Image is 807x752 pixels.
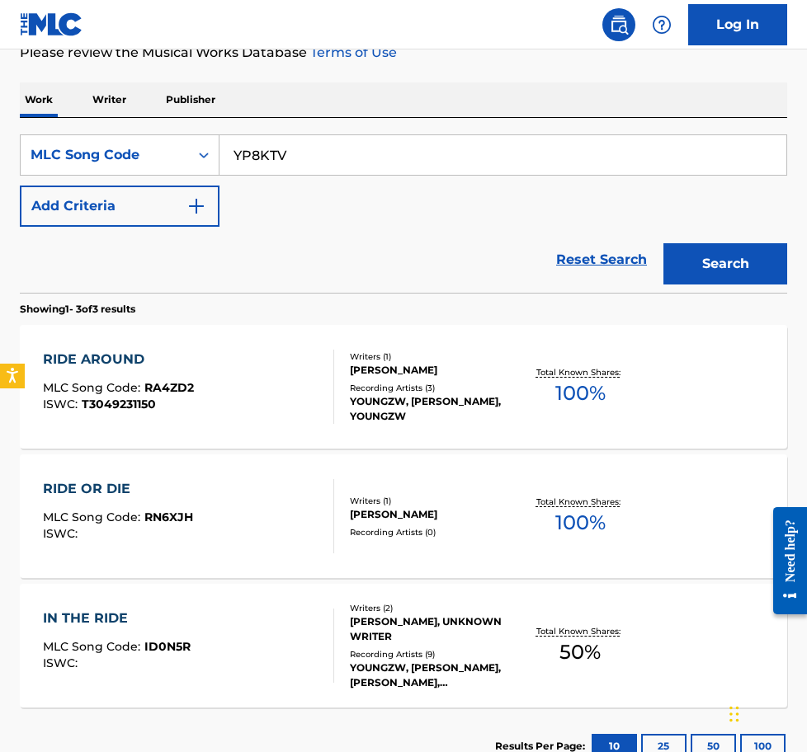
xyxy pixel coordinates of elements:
[688,4,787,45] a: Log In
[559,637,601,667] span: 50 %
[350,614,517,644] div: [PERSON_NAME], UNKNOWN WRITER
[43,526,82,541] span: ISWC :
[161,82,220,117] p: Publisher
[43,656,82,670] span: ISWC :
[350,507,517,522] div: [PERSON_NAME]
[20,325,787,449] a: RIDE AROUNDMLC Song Code:RA4ZD2ISWC:T3049231150Writers (1)[PERSON_NAME]Recording Artists (3)YOUNG...
[350,648,517,660] div: Recording Artists ( 9 )
[144,380,194,395] span: RA4ZD2
[555,378,606,408] span: 100 %
[43,510,144,524] span: MLC Song Code :
[555,508,606,538] span: 100 %
[20,186,219,227] button: Add Criteria
[43,609,191,628] div: IN THE RIDE
[350,526,517,538] div: Recording Artists ( 0 )
[20,134,787,293] form: Search Form
[20,302,135,317] p: Showing 1 - 3 of 3 results
[350,394,517,424] div: YOUNGZW, [PERSON_NAME], YOUNGZW
[186,196,206,216] img: 9d2ae6d4665cec9f34b9.svg
[43,397,82,411] span: ISWC :
[536,496,625,508] p: Total Known Shares:
[724,673,807,752] iframe: Chat Widget
[43,479,193,499] div: RIDE OR DIE
[652,15,672,35] img: help
[144,510,193,524] span: RN6XJH
[350,363,517,378] div: [PERSON_NAME]
[20,43,787,63] p: Please review the Musical Works Database
[87,82,131,117] p: Writer
[43,350,194,369] div: RIDE AROUND
[536,366,625,378] p: Total Known Shares:
[20,82,58,117] p: Work
[20,584,787,707] a: IN THE RIDEMLC Song Code:ID0N5RISWC:Writers (2)[PERSON_NAME], UNKNOWN WRITERRecording Artists (9)...
[602,8,635,41] a: Public Search
[729,689,739,739] div: Drag
[609,15,629,35] img: search
[350,602,517,614] div: Writers ( 2 )
[761,492,807,628] iframe: Resource Center
[31,145,179,165] div: MLC Song Code
[645,8,678,41] div: Help
[350,350,517,363] div: Writers ( 1 )
[82,397,156,411] span: T3049231150
[144,639,191,654] span: ID0N5R
[548,242,655,278] a: Reset Search
[43,639,144,654] span: MLC Song Code :
[20,454,787,578] a: RIDE OR DIEMLC Song Code:RN6XJHISWC:Writers (1)[PERSON_NAME]Recording Artists (0)Total Known Shar...
[43,380,144,395] span: MLC Song Code :
[663,243,787,284] button: Search
[350,495,517,507] div: Writers ( 1 )
[307,45,397,60] a: Terms of Use
[20,12,83,36] img: MLC Logo
[350,660,517,690] div: YOUNGZW, [PERSON_NAME], [PERSON_NAME], [PERSON_NAME], YOUNGZW
[536,625,625,637] p: Total Known Shares:
[350,382,517,394] div: Recording Artists ( 3 )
